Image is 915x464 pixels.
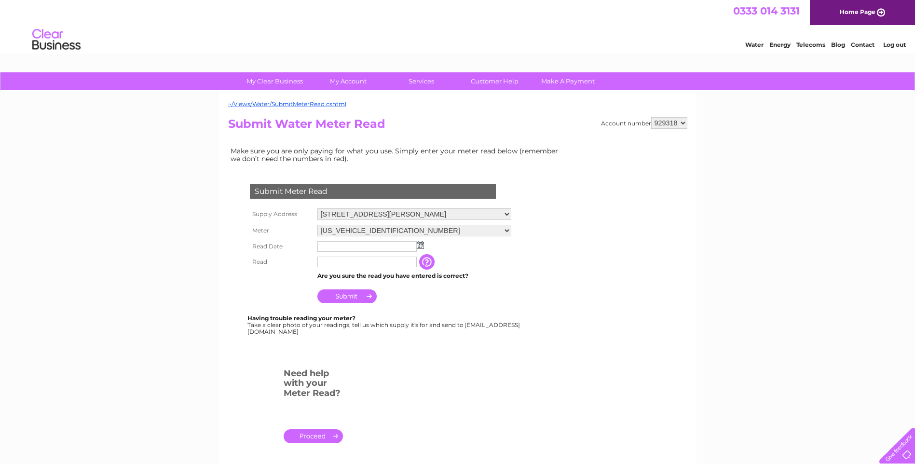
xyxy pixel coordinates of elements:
div: Account number [601,117,687,129]
a: Contact [851,41,874,48]
div: Clear Business is a trading name of Verastar Limited (registered in [GEOGRAPHIC_DATA] No. 3667643... [230,5,686,47]
th: Read [247,254,315,270]
div: Submit Meter Read [250,184,496,199]
div: Take a clear photo of your readings, tell us which supply it's for and send to [EMAIL_ADDRESS][DO... [247,315,521,335]
a: Services [382,72,461,90]
td: Make sure you are only paying for what you use. Simply enter your meter read below (remember we d... [228,145,566,165]
a: Energy [769,41,791,48]
h2: Submit Water Meter Read [228,117,687,136]
a: Log out [883,41,906,48]
th: Meter [247,222,315,239]
a: ~/Views/Water/SubmitMeterRead.cshtml [228,100,346,108]
a: My Account [308,72,388,90]
a: Customer Help [455,72,534,90]
a: . [284,429,343,443]
h3: Need help with your Meter Read? [284,367,343,403]
a: Telecoms [796,41,825,48]
input: Submit [317,289,377,303]
a: My Clear Business [235,72,314,90]
td: Are you sure the read you have entered is correct? [315,270,514,282]
b: Having trouble reading your meter? [247,314,355,322]
img: ... [417,241,424,249]
th: Supply Address [247,206,315,222]
a: Make A Payment [528,72,608,90]
th: Read Date [247,239,315,254]
a: Water [745,41,764,48]
img: logo.png [32,25,81,55]
input: Information [419,254,437,270]
a: Blog [831,41,845,48]
a: 0333 014 3131 [733,5,800,17]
